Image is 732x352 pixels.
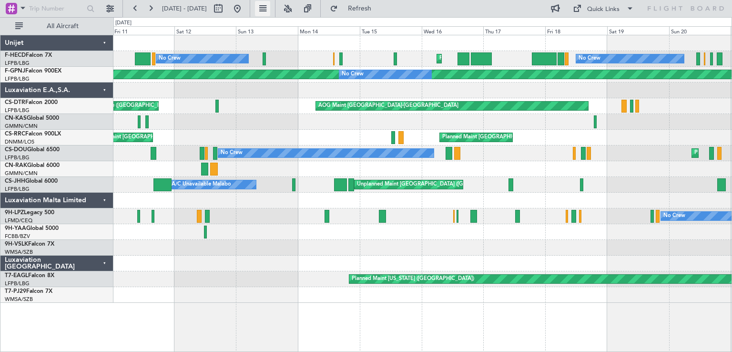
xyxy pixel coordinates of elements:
a: LFPB/LBG [5,75,30,83]
div: Planned Maint [GEOGRAPHIC_DATA] ([GEOGRAPHIC_DATA]) [442,130,592,145]
span: 9H-LPZ [5,210,24,216]
span: F-HECD [5,52,26,58]
div: Wed 16 [422,26,484,35]
a: T7-PJ29Falcon 7X [5,289,52,294]
a: CN-KASGlobal 5000 [5,115,59,121]
span: CN-KAS [5,115,27,121]
div: Mon 14 [298,26,360,35]
a: GMMN/CMN [5,123,38,130]
a: GMMN/CMN [5,170,38,177]
div: Quick Links [587,5,620,14]
div: Sun 20 [669,26,731,35]
span: 9H-VSLK [5,241,28,247]
a: LFMD/CEQ [5,217,32,224]
span: T7-EAGL [5,273,28,279]
div: A/C Unavailable Malabo [172,177,231,192]
span: CN-RAK [5,163,27,168]
a: 9H-VSLKFalcon 7X [5,241,54,247]
div: Fri 11 [112,26,174,35]
span: F-GPNJ [5,68,25,74]
span: CS-JHH [5,178,25,184]
span: 9H-YAA [5,226,26,231]
span: CS-DTR [5,100,25,105]
div: Fri 18 [545,26,607,35]
button: Quick Links [568,1,639,16]
input: Trip Number [29,1,84,16]
a: T7-EAGLFalcon 8X [5,273,54,279]
a: DNMM/LOS [5,138,34,145]
a: F-GPNJFalcon 900EX [5,68,61,74]
a: CN-RAKGlobal 6000 [5,163,60,168]
a: CS-DTRFalcon 2000 [5,100,58,105]
div: Planned Maint [US_STATE] ([GEOGRAPHIC_DATA]) [352,272,474,286]
div: AOG Maint Nice ([GEOGRAPHIC_DATA]) [74,99,173,113]
div: Sun 13 [236,26,298,35]
div: No Crew [159,52,181,66]
span: Refresh [340,5,380,12]
a: LFPB/LBG [5,280,30,287]
span: All Aircraft [25,23,101,30]
a: 9H-YAAGlobal 5000 [5,226,59,231]
a: WMSA/SZB [5,296,33,303]
a: LFPB/LBG [5,60,30,67]
a: WMSA/SZB [5,248,33,256]
button: Refresh [325,1,383,16]
span: T7-PJ29 [5,289,26,294]
a: LFPB/LBG [5,154,30,161]
div: Planned Maint [GEOGRAPHIC_DATA] ([GEOGRAPHIC_DATA]) [439,52,590,66]
a: CS-JHHGlobal 6000 [5,178,58,184]
a: CS-RRCFalcon 900LX [5,131,61,137]
div: No Crew [663,209,685,223]
a: F-HECDFalcon 7X [5,52,52,58]
div: Tue 15 [360,26,422,35]
a: CS-DOUGlobal 6500 [5,147,60,153]
span: [DATE] - [DATE] [162,4,207,13]
div: No Crew [579,52,600,66]
a: 9H-LPZLegacy 500 [5,210,54,216]
div: Sat 12 [174,26,236,35]
a: FCBB/BZV [5,233,30,240]
button: All Aircraft [10,19,103,34]
div: Sat 19 [607,26,669,35]
a: LFPB/LBG [5,107,30,114]
a: LFPB/LBG [5,186,30,193]
div: [DATE] [115,19,132,27]
div: No Crew [342,67,364,82]
div: Unplanned Maint [GEOGRAPHIC_DATA] ([GEOGRAPHIC_DATA]) [357,177,514,192]
div: No Crew [221,146,243,160]
span: CS-RRC [5,131,25,137]
span: CS-DOU [5,147,27,153]
div: Thu 17 [483,26,545,35]
div: AOG Maint [GEOGRAPHIC_DATA]-[GEOGRAPHIC_DATA] [318,99,458,113]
